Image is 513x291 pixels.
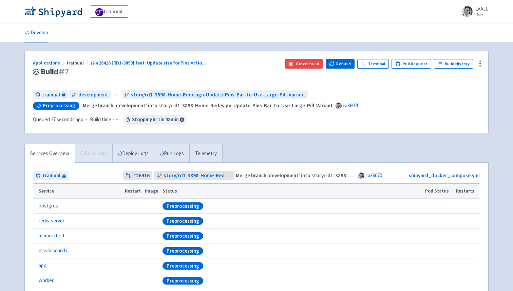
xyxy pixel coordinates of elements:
a: Develop [24,23,48,42]
span: LVALL [475,5,489,12]
a: development [69,90,111,99]
a: elasticsearch [39,247,67,255]
th: Restarts [454,184,480,199]
span: # 7 [58,67,69,76]
div: Preprocessing [163,232,203,240]
a: Pull Request [392,59,431,69]
a: trainual [90,5,128,18]
strong: Merge branch 'development' into story/rd1-3898-Home-Redesign-Update-Pins-Bar-to-Use-Large-Pill-Va... [83,102,333,109]
span: Queued [33,116,83,123]
a: ca36070 [343,102,359,109]
a: shipyard_docker_compose.yml [409,172,480,179]
strong: Merge branch 'development' into story/rd1-3898-Home-Redesign-Update-Pins-Bar-to-Use-Large-Pill-Va... [236,172,486,179]
span: ← [114,91,119,99]
div: Preprocessing [163,262,203,270]
div: Preprocessing [163,202,203,210]
th: Restart [122,184,143,199]
span: Stopping in 1 hr 48 min [123,115,187,125]
span: -:-- [113,116,119,124]
div: Preprocessing [163,277,203,285]
a: memcached [39,232,64,240]
a: #26416 [RD1-3898] feat: Update size for Pins Actio... [90,60,207,66]
a: Build History [434,59,473,69]
div: Preprocessing [163,247,203,255]
span: story/rd1-3898-Home-Redesign-Update-Pins-Bar-to-Use-Large-Pill-Variant [131,91,305,99]
a: redis-server [39,217,64,225]
a: #26416 [123,171,152,180]
a: story/rd1-3898-Home-Redesign-Update-Pins-Bar-to-Use-Large-Pill-Variant [121,90,308,99]
time: 27 seconds ago [51,116,83,123]
span: trainual [66,60,90,66]
a: story/rd1-3898-Home-Redesign-Update-Pins-Bar-to-Use-Large-Pill-Variant [154,171,234,180]
th: Service [33,184,122,199]
button: Rebuild [326,59,355,69]
div: Preprocessing [163,217,203,225]
a: postgres [39,202,58,210]
a: Deploy Logs [112,144,154,163]
span: Build [41,68,69,76]
span: Build time [90,116,111,124]
th: Pod Status [423,184,454,199]
img: Shipyard logo [24,6,82,17]
th: Status [160,184,423,199]
span: trainual [42,91,60,99]
a: LVALL User [458,6,489,17]
span: trainual [42,172,60,180]
span: Preprocessing [43,102,75,109]
a: trainual [33,90,68,99]
a: Applications [33,60,66,66]
a: worker [39,277,54,285]
a: Terminal [357,59,389,69]
a: Services Overview [25,144,75,163]
a: Run Logs [154,144,189,163]
a: ca36070 [365,172,382,179]
span: #26416 [RD1-3898] feat: Update size for Pins Actio ... [96,60,206,66]
th: Image [143,184,160,199]
a: Telemetry [189,144,222,163]
small: User [475,13,489,17]
a: trainual [33,171,69,180]
strong: # 26416 [133,172,150,180]
span: development [78,91,108,99]
div: · [33,115,187,125]
span: story/rd1-3898-Home-Redesign-Update-Pins-Bar-to-Use-Large-Pill-Variant [164,172,231,180]
button: Cancel build [285,59,323,69]
a: app [39,262,46,270]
